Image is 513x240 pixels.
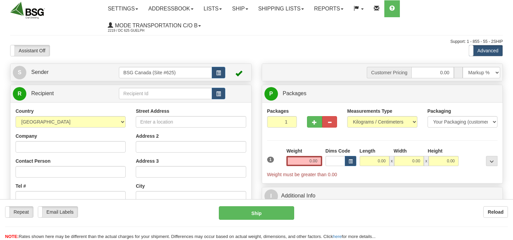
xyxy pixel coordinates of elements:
[264,189,278,203] span: I
[113,23,198,28] span: Mode Transportation c/o B
[326,148,350,154] label: Dims Code
[108,27,158,34] span: 2219 / DC 625 Guelph
[253,0,309,17] a: Shipping lists
[347,108,392,114] label: Measurements Type
[486,156,497,166] div: ...
[309,0,349,17] a: Reports
[10,39,503,45] div: Support: 1 - 855 - 55 - 2SHIP
[136,108,169,114] label: Street Address
[16,158,50,164] label: Contact Person
[5,234,19,239] span: NOTE:
[267,157,274,163] span: 1
[119,88,212,99] input: Recipient Id
[286,148,302,154] label: Weight
[13,87,107,101] a: R Recipient
[483,206,508,218] button: Reload
[488,209,504,215] b: Reload
[31,90,54,96] span: Recipient
[136,116,246,128] input: Enter a location
[16,108,34,114] label: Country
[469,45,503,56] label: Advanced
[16,183,26,189] label: Tel #
[267,108,289,114] label: Packages
[264,87,278,101] span: P
[13,66,26,79] span: S
[424,156,429,166] span: x
[267,172,337,177] span: Weight must be greater than 0.00
[219,206,294,220] button: Ship
[497,85,512,154] iframe: chat widget
[13,87,26,101] span: R
[283,90,306,96] span: Packages
[10,45,50,56] label: Assistant Off
[394,148,407,154] label: Width
[264,189,501,203] a: IAdditional Info
[103,17,206,34] a: Mode Transportation c/o B 2219 / DC 625 Guelph
[333,234,342,239] a: here
[264,87,501,101] a: P Packages
[360,148,376,154] label: Length
[13,65,119,79] a: S Sender
[38,207,78,217] label: Email Labels
[10,2,45,19] img: logo2219.jpg
[119,67,212,78] input: Sender Id
[367,67,411,78] span: Customer Pricing
[136,158,159,164] label: Address 3
[428,148,443,154] label: Height
[143,0,199,17] a: Addressbook
[16,133,37,139] label: Company
[136,133,159,139] label: Address 2
[227,0,253,17] a: Ship
[199,0,227,17] a: Lists
[389,156,394,166] span: x
[5,207,33,217] label: Repeat
[136,183,145,189] label: City
[428,108,451,114] label: Packaging
[31,69,49,75] span: Sender
[103,0,143,17] a: Settings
